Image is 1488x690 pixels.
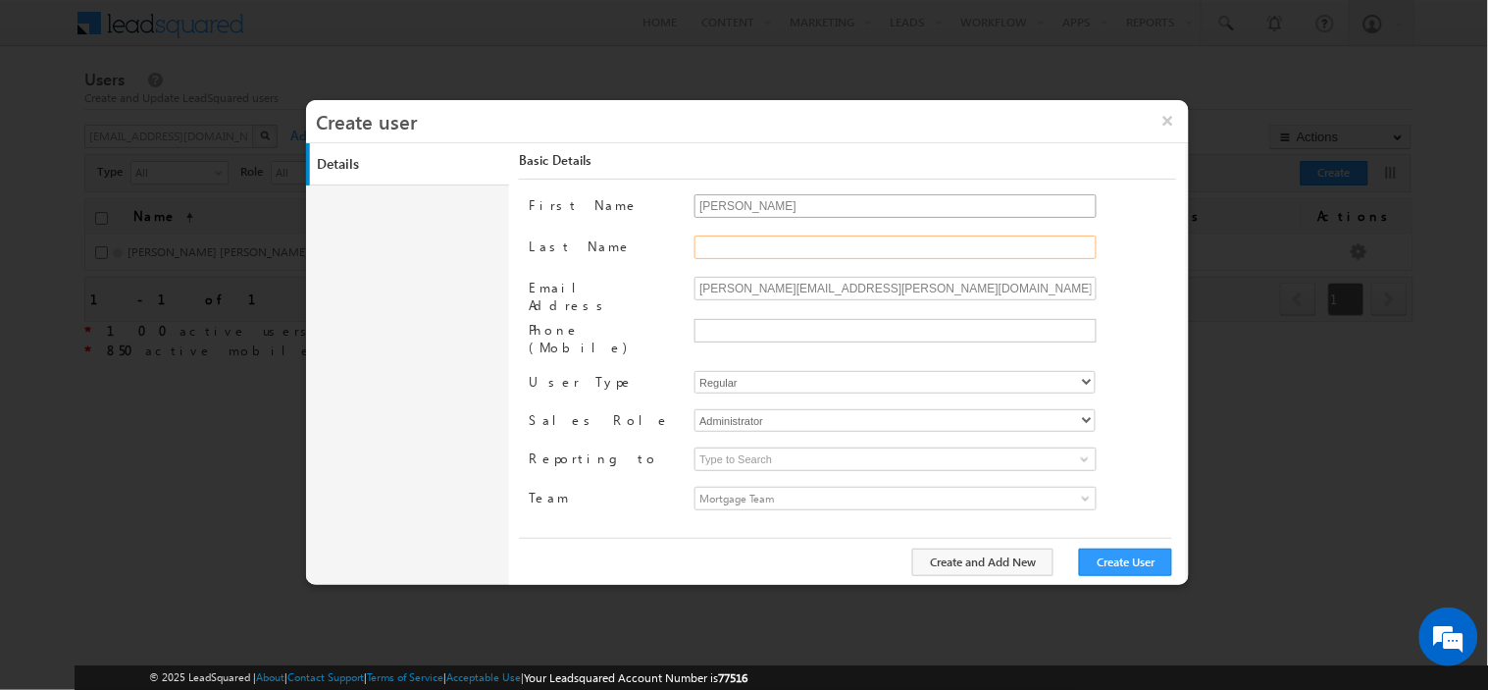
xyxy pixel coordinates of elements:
a: About [256,670,284,683]
span: © 2025 LeadSquared | | | | | [149,668,748,687]
em: Submit [287,541,356,567]
label: Team [529,487,678,506]
h3: Create user [317,100,1189,141]
label: Last Name [529,236,678,255]
textarea: Type your message and click 'Submit' [26,182,358,524]
div: Basic Details [519,151,1175,180]
button: Create and Add New [912,549,1053,576]
button: Create User [1079,549,1172,576]
label: Email Address [529,277,678,314]
a: Contact Support [287,670,365,683]
div: Minimize live chat window [322,10,369,57]
a: Terms of Service [368,670,444,683]
a: Show All Items [1070,450,1095,469]
a: Acceptable Use [447,670,522,683]
label: Phone (Mobile) [529,319,678,356]
div: Leave a message [102,103,330,129]
label: User Type [529,371,678,391]
label: Sales Role [529,409,678,429]
a: Details [310,143,514,186]
span: Your Leadsquared Account Number is [525,670,748,685]
span: Mortgage Team [695,488,996,509]
label: First Name [529,194,678,214]
span: 77516 [719,670,748,685]
input: Type to Search [694,448,1097,471]
img: d_60004797649_company_0_60004797649 [33,103,82,129]
button: × [1148,100,1189,141]
label: Reporting to [529,448,678,467]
